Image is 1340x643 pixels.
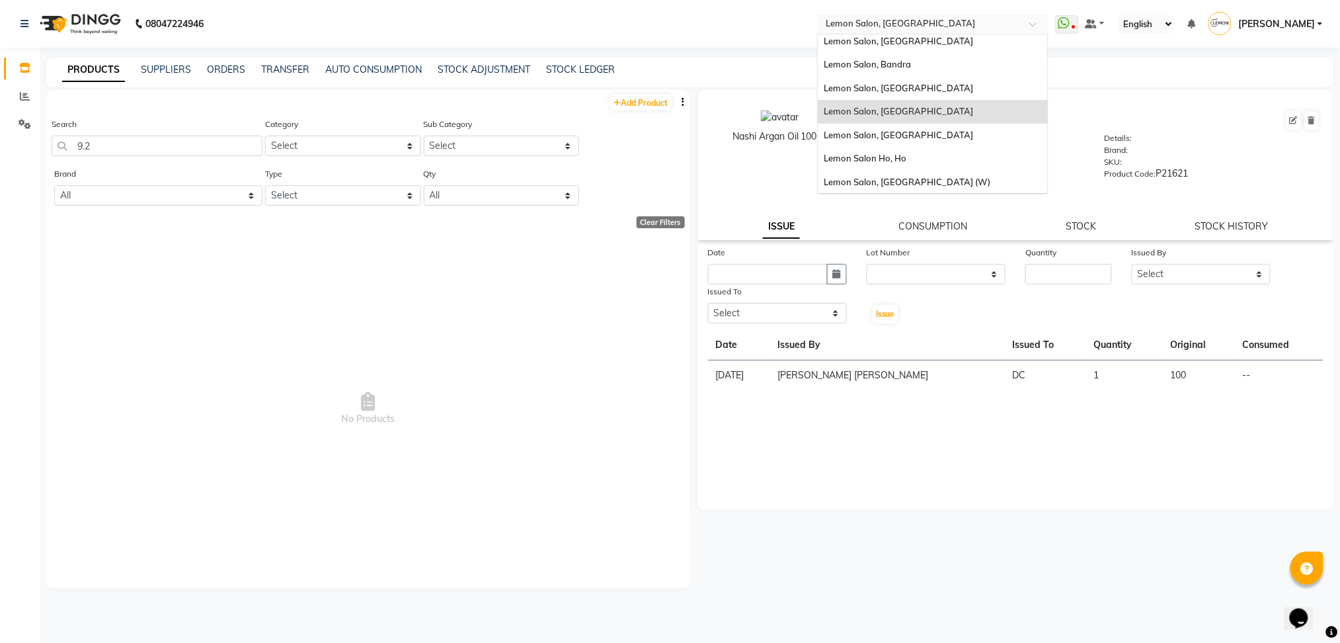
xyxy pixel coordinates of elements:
a: STOCK [1066,220,1096,232]
th: Quantity [1086,330,1163,361]
a: CONSUMPTION [898,220,967,232]
div: P21621 [1104,167,1320,185]
label: Details: [1104,132,1132,144]
span: Lemon Salon, [GEOGRAPHIC_DATA] [824,36,974,46]
img: logo [34,5,124,42]
img: avatar [761,110,799,124]
label: Search [52,118,77,130]
ng-dropdown-panel: Options list [817,34,1048,194]
iframe: chat widget [1284,590,1327,630]
td: -- [1235,361,1323,391]
a: STOCK HISTORY [1195,220,1268,232]
label: Quantity [1025,247,1056,259]
label: Category [265,118,298,130]
label: Qty [424,168,436,180]
th: Issued By [770,330,1005,361]
th: Original [1162,330,1235,361]
span: [PERSON_NAME] [1238,17,1315,31]
span: No Products [59,244,677,575]
th: Date [708,330,770,361]
label: Product Code: [1104,168,1156,180]
label: Issued By [1132,247,1167,259]
td: [DATE] [708,361,770,391]
span: Lemon Salon, [GEOGRAPHIC_DATA] [824,83,974,93]
label: Issued To [708,286,742,298]
a: SUPPLIERS [141,64,191,75]
label: Type [265,168,282,180]
a: TRANSFER [261,64,309,75]
a: STOCK ADJUSTMENT [438,64,530,75]
span: Lemon Salon Ho, Ho [824,153,907,163]
label: Sub Category [424,118,473,130]
a: AUTO CONSUMPTION [325,64,422,75]
span: Issue [876,309,895,319]
th: Issued To [1005,330,1086,361]
div: Clear Filters [637,216,685,228]
span: Lemon Salon, [GEOGRAPHIC_DATA] [824,106,974,116]
input: Search by product name or code [52,136,262,156]
th: Consumed [1235,330,1323,361]
td: DC [1005,361,1086,391]
a: STOCK LEDGER [546,64,615,75]
label: SKU: [1104,156,1122,168]
td: [PERSON_NAME] [PERSON_NAME] [770,361,1005,391]
b: 08047224946 [145,5,204,42]
a: Add Product [611,94,672,110]
a: ORDERS [207,64,245,75]
label: Brand [54,168,76,180]
div: Nashi Argan Oil 100ml [711,130,849,144]
span: Lemon Salon, [GEOGRAPHIC_DATA] (W) [824,177,991,187]
a: ISSUE [763,215,800,239]
img: Umang Satra [1208,12,1232,35]
span: Lemon Salon, [GEOGRAPHIC_DATA] [824,130,974,140]
button: Issue [873,305,898,323]
td: 100 [1162,361,1235,391]
label: Date [708,247,726,259]
span: Lemon Salon, Bandra [824,59,912,69]
label: Lot Number [867,247,910,259]
a: PRODUCTS [62,58,125,82]
td: 1 [1086,361,1163,391]
label: Brand: [1104,144,1128,156]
